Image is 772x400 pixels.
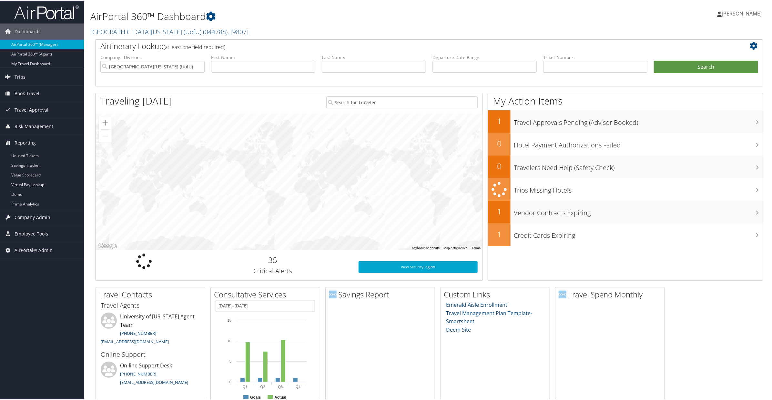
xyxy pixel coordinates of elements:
[99,129,112,142] button: Zoom out
[322,54,426,60] label: Last Name:
[120,379,188,385] a: [EMAIL_ADDRESS][DOMAIN_NAME]
[101,349,200,358] h3: Online Support
[514,137,763,149] h3: Hotel Payment Authorizations Failed
[97,312,203,346] li: University of [US_STATE] Agent Team
[443,245,468,249] span: Map data ©2025
[514,205,763,217] h3: Vendor Contracts Expiring
[717,3,768,23] a: [PERSON_NAME]
[412,245,440,250] button: Keyboard shortcuts
[101,300,200,309] h3: Travel Agents
[229,359,231,363] tspan: 5
[559,288,665,299] h2: Travel Spend Monthly
[559,290,566,298] img: domo-logo.png
[120,330,156,335] a: [PHONE_NUMBER]
[211,54,315,60] label: First Name:
[359,261,478,272] a: View SecurityLogic®
[15,225,48,241] span: Employee Tools
[228,27,249,35] span: , [ 9807 ]
[326,96,478,108] input: Search for Traveler
[488,137,511,148] h2: 0
[543,54,647,60] label: Ticket Number:
[100,54,205,60] label: Company - Division:
[164,43,225,50] span: (at least one field required)
[197,266,349,275] h3: Critical Alerts
[120,370,156,376] a: [PHONE_NUMBER]
[488,155,763,177] a: 0Travelers Need Help (Safety Check)
[203,27,228,35] span: ( 044788 )
[97,241,118,250] img: Google
[488,205,511,216] h2: 1
[228,338,231,342] tspan: 10
[514,159,763,172] h3: Travelers Need Help (Safety Check)
[488,200,763,223] a: 1Vendor Contracts Expiring
[488,115,511,126] h2: 1
[654,60,758,73] button: Search
[214,288,320,299] h2: Consultative Services
[197,254,349,265] h2: 35
[472,245,481,249] a: Terms (opens in new tab)
[432,54,537,60] label: Departure Date Range:
[514,182,763,194] h3: Trips Missing Hotels
[101,338,169,344] a: [EMAIL_ADDRESS][DOMAIN_NAME]
[97,241,118,250] a: Open this area in Google Maps (opens a new window)
[514,227,763,239] h3: Credit Cards Expiring
[488,160,511,171] h2: 0
[90,27,249,35] a: [GEOGRAPHIC_DATA][US_STATE] (UofU)
[488,177,763,200] a: Trips Missing Hotels
[444,288,550,299] h2: Custom Links
[722,9,762,16] span: [PERSON_NAME]
[488,228,511,239] h2: 1
[15,68,25,85] span: Trips
[488,132,763,155] a: 0Hotel Payment Authorizations Failed
[14,4,79,19] img: airportal-logo.png
[99,288,205,299] h2: Travel Contacts
[229,379,231,383] tspan: 0
[15,23,41,39] span: Dashboards
[329,288,435,299] h2: Savings Report
[446,309,533,325] a: Travel Management Plan Template- Smartsheet
[15,134,36,150] span: Reporting
[446,301,508,308] a: Emerald Aisle Enrollment
[329,290,337,298] img: domo-logo.png
[278,384,283,388] text: Q3
[260,384,265,388] text: Q2
[488,110,763,132] a: 1Travel Approvals Pending (Advisor Booked)
[90,9,542,23] h1: AirPortal 360™ Dashboard
[274,395,286,399] text: Actual
[15,85,39,101] span: Book Travel
[15,118,53,134] span: Risk Management
[97,361,203,387] li: On-line Support Desk
[514,114,763,126] h3: Travel Approvals Pending (Advisor Booked)
[15,101,48,117] span: Travel Approval
[15,209,50,225] span: Company Admin
[488,223,763,245] a: 1Credit Cards Expiring
[296,384,300,388] text: Q4
[243,384,248,388] text: Q1
[228,318,231,322] tspan: 15
[100,94,172,107] h1: Traveling [DATE]
[488,94,763,107] h1: My Action Items
[250,395,261,399] text: Goals
[446,325,471,333] a: Deem Site
[99,116,112,129] button: Zoom in
[15,242,53,258] span: AirPortal® Admin
[100,40,703,51] h2: Airtinerary Lookup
